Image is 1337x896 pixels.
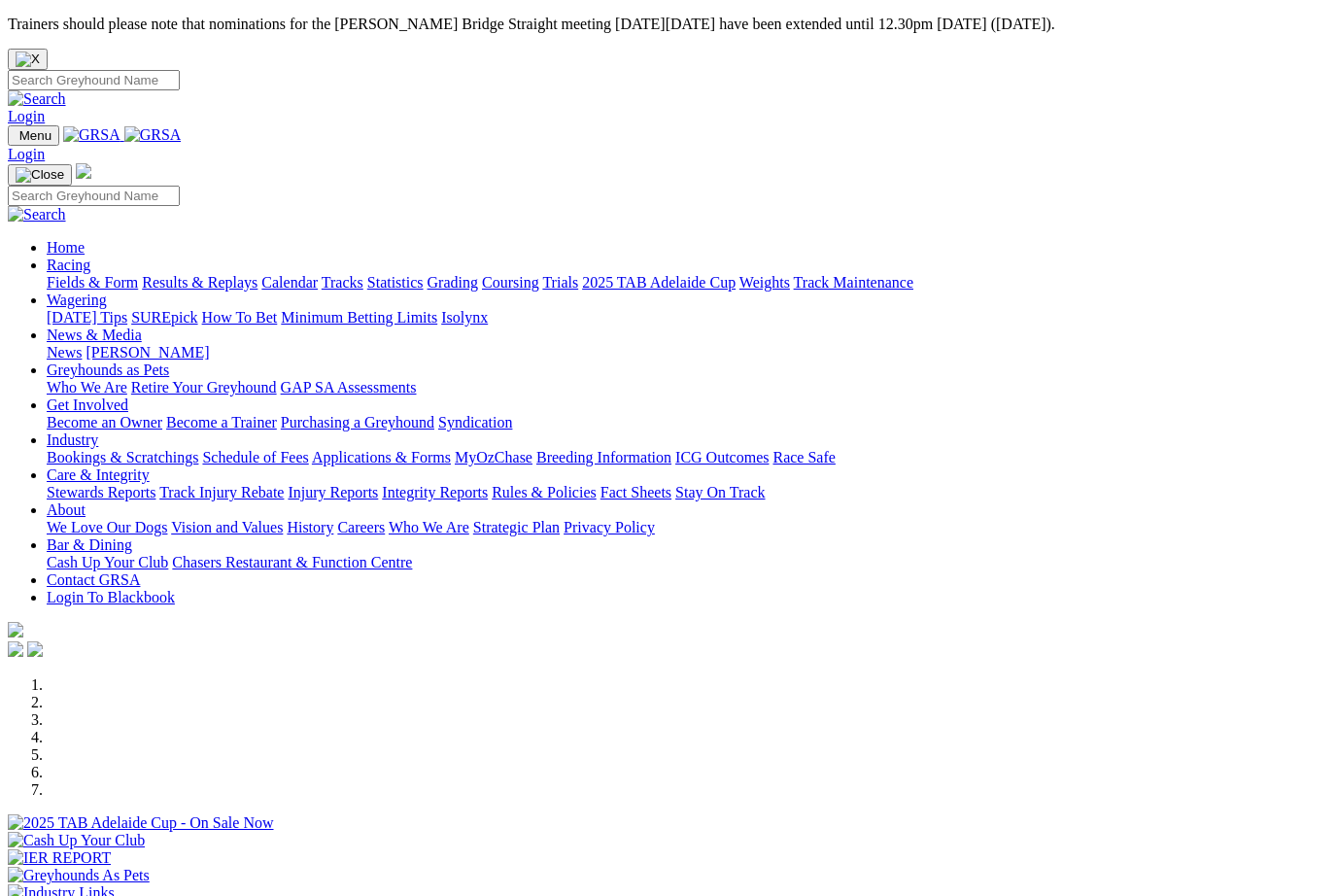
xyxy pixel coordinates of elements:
img: logo-grsa-white.png [76,163,91,179]
a: [PERSON_NAME] [86,344,209,361]
a: Who We Are [47,379,127,396]
a: Industry [47,431,98,448]
div: Industry [47,449,1329,466]
a: Chasers Restaurant & Function Centre [172,554,412,570]
a: Isolynx [441,309,488,326]
img: Cash Up Your Club [8,832,145,849]
a: Racing [47,257,90,273]
a: History [287,519,333,535]
a: News [47,344,82,361]
button: Toggle navigation [8,125,59,146]
a: Stewards Reports [47,484,155,500]
button: Close [8,49,48,70]
a: Minimum Betting Limits [281,309,437,326]
img: IER REPORT [8,849,111,867]
a: Contact GRSA [47,571,140,588]
a: Syndication [438,414,512,431]
div: Wagering [47,309,1329,327]
span: Menu [19,128,51,143]
a: Fact Sheets [600,484,671,500]
a: GAP SA Assessments [281,379,417,396]
div: Get Involved [47,414,1329,431]
a: Track Injury Rebate [159,484,284,500]
img: Search [8,90,66,108]
a: Breeding Information [536,449,671,465]
img: facebook.svg [8,641,23,657]
a: Who We Are [389,519,469,535]
a: How To Bet [202,309,278,326]
a: Statistics [367,274,424,291]
a: Login To Blackbook [47,589,175,605]
a: Become a Trainer [166,414,277,431]
a: Calendar [261,274,318,291]
a: Home [47,239,85,256]
div: Bar & Dining [47,554,1329,571]
a: Fields & Form [47,274,138,291]
img: GRSA [124,126,182,144]
div: Racing [47,274,1329,292]
a: Login [8,146,45,162]
a: [DATE] Tips [47,309,127,326]
a: Wagering [47,292,107,308]
a: Bar & Dining [47,536,132,553]
a: Login [8,108,45,124]
a: Schedule of Fees [202,449,308,465]
a: Bookings & Scratchings [47,449,198,465]
a: Grading [428,274,478,291]
a: Results & Replays [142,274,257,291]
a: Injury Reports [288,484,378,500]
a: Get Involved [47,396,128,413]
a: Careers [337,519,385,535]
a: MyOzChase [455,449,532,465]
a: Vision and Values [171,519,283,535]
a: Become an Owner [47,414,162,431]
a: Cash Up Your Club [47,554,168,570]
a: Purchasing a Greyhound [281,414,434,431]
button: Toggle navigation [8,164,72,186]
a: Race Safe [772,449,835,465]
a: News & Media [47,327,142,343]
img: Close [16,167,64,183]
img: X [16,52,40,67]
a: About [47,501,86,518]
img: GRSA [63,126,120,144]
input: Search [8,186,180,206]
a: Retire Your Greyhound [131,379,277,396]
input: Search [8,70,180,90]
img: Greyhounds As Pets [8,867,150,884]
p: Trainers should please note that nominations for the [PERSON_NAME] Bridge Straight meeting [DATE]... [8,16,1329,33]
img: logo-grsa-white.png [8,622,23,638]
img: Search [8,206,66,224]
a: Stay On Track [675,484,765,500]
a: We Love Our Dogs [47,519,167,535]
img: 2025 TAB Adelaide Cup - On Sale Now [8,814,274,832]
img: twitter.svg [27,641,43,657]
a: Greyhounds as Pets [47,362,169,378]
a: Trials [542,274,578,291]
a: Integrity Reports [382,484,488,500]
a: ICG Outcomes [675,449,769,465]
div: Greyhounds as Pets [47,379,1329,396]
a: Coursing [482,274,539,291]
a: Weights [739,274,790,291]
div: About [47,519,1329,536]
a: SUREpick [131,309,197,326]
a: Care & Integrity [47,466,150,483]
div: News & Media [47,344,1329,362]
a: Strategic Plan [473,519,560,535]
a: Track Maintenance [794,274,913,291]
div: Care & Integrity [47,484,1329,501]
a: Rules & Policies [492,484,597,500]
a: 2025 TAB Adelaide Cup [582,274,736,291]
a: Tracks [322,274,363,291]
a: Privacy Policy [564,519,655,535]
a: Applications & Forms [312,449,451,465]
